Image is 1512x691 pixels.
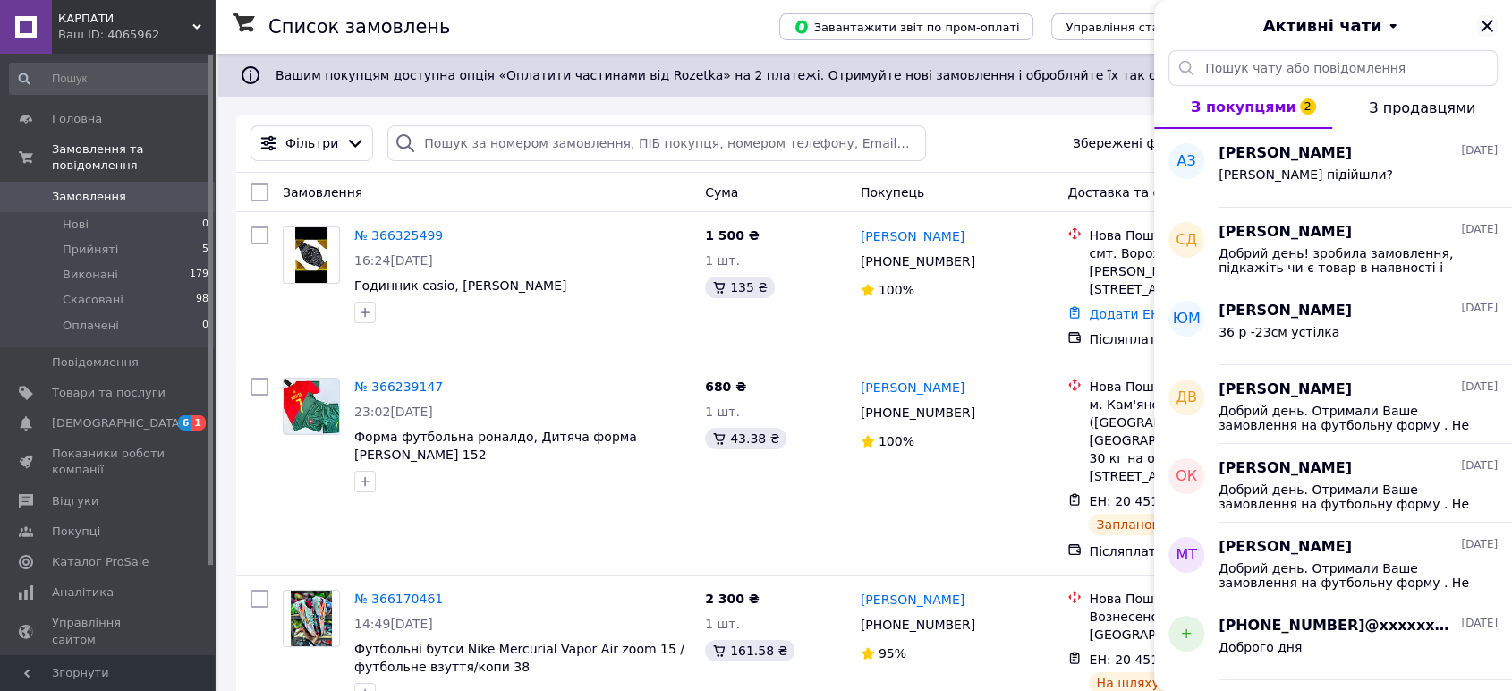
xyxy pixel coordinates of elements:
span: СД [1176,230,1197,251]
span: 1 шт. [705,405,740,419]
div: 135 ₴ [705,277,775,298]
div: смт. Ворохта, №1: вул. [PERSON_NAME][STREET_ADDRESS] [1089,244,1302,298]
button: З продавцями [1332,86,1512,129]
span: 100% [879,434,914,448]
a: № 366325499 [354,228,443,243]
div: Післяплата [1089,330,1302,348]
a: Фото товару [283,590,340,647]
span: [DATE] [1461,301,1498,316]
span: Збережені фільтри: [1073,134,1203,152]
button: Завантажити звіт по пром-оплаті [779,13,1033,40]
span: МТ [1176,545,1197,566]
span: 1 шт. [705,253,740,268]
a: [PERSON_NAME] [861,379,964,397]
span: АЗ [1176,151,1195,172]
a: [PERSON_NAME] [861,591,964,609]
span: [DEMOGRAPHIC_DATA] [52,415,184,431]
div: [PHONE_NUMBER] [857,612,979,637]
span: 680 ₴ [705,380,746,394]
button: +[PHONE_NUMBER]@xxxxxx$.com[DATE]Доброго дня [1154,601,1512,680]
a: Футбольні бутси Nike Mercurial Vapor Air zoom 15 /футбольне взуття/копи 38 [354,642,684,674]
a: № 366170461 [354,592,443,606]
span: [DATE] [1461,616,1498,631]
span: 2 300 ₴ [705,592,760,606]
span: Добрий день! зробила замовлення, підкажіть чи є товар в наявності і коли буде відправка [1219,246,1473,275]
span: 0 [202,217,208,233]
div: Вознесенськ, №1: вул. [GEOGRAPHIC_DATA], 273Д [1089,608,1302,644]
a: № 366239147 [354,380,443,394]
a: Фото товару [283,378,340,435]
span: Управління сайтом [52,615,166,647]
span: Повідомлення [52,354,139,371]
a: Фото товару [283,226,340,284]
input: Пошук чату або повідомлення [1168,50,1498,86]
span: [PERSON_NAME] [1219,143,1352,164]
span: [PERSON_NAME] підійшли? [1219,167,1393,182]
div: Заплановано [1089,514,1190,535]
span: Покупець [861,185,924,200]
span: [PERSON_NAME] [1219,301,1352,321]
img: Фото товару [291,591,333,646]
span: 14:49[DATE] [354,617,433,631]
button: Управління статусами [1051,13,1217,40]
h1: Список замовлень [268,16,450,38]
span: [DATE] [1461,143,1498,158]
span: Виконані [63,267,118,283]
a: Годинник casio, [PERSON_NAME] [354,278,566,293]
div: Нова Пошта [1089,378,1302,396]
span: Активні чати [1262,14,1381,38]
div: м. Кам'янське ([GEOGRAPHIC_DATA], [GEOGRAPHIC_DATA].), №16 (до 30 кг на одне місце): вул. [STREET... [1089,396,1302,485]
span: Каталог ProSale [52,554,149,570]
button: ЮМ[PERSON_NAME][DATE]36 р -23см устілка [1154,286,1512,365]
div: 43.38 ₴ [705,428,786,449]
a: Форма футбольна роналдо, Дитяча форма [PERSON_NAME] 152 [354,430,637,462]
span: 95% [879,646,906,661]
div: Нова Пошта [1089,590,1302,608]
span: З покупцями [1191,98,1296,115]
span: Товари та послуги [52,385,166,401]
div: [PHONE_NUMBER] [857,249,979,274]
span: З продавцями [1369,99,1475,116]
span: 1 шт. [705,617,740,631]
button: АЗ[PERSON_NAME][DATE][PERSON_NAME] підійшли? [1154,129,1512,208]
span: Добрий день. Отримали Ваше замовлення на футбольну форму . Не можемо до Вас дозвонитись, щоб підт... [1219,482,1473,511]
span: Доставка та оплата [1067,185,1199,200]
span: Головна [52,111,102,127]
span: 1 500 ₴ [705,228,760,243]
a: [PERSON_NAME] [861,227,964,245]
div: [PHONE_NUMBER] [857,400,979,425]
span: Добрий день. Отримали Ваше замовлення на футбольну форму . Не можемо до Вас дозвонитись, щоб підт... [1219,561,1473,590]
button: ОК[PERSON_NAME][DATE]Добрий день. Отримали Ваше замовлення на футбольну форму . Не можемо до Вас ... [1154,444,1512,523]
button: МТ[PERSON_NAME][DATE]Добрий день. Отримали Ваше замовлення на футбольну форму . Не можемо до Вас ... [1154,523,1512,601]
span: Cума [705,185,738,200]
span: [PERSON_NAME] [1219,380,1352,400]
span: 98 [196,292,208,308]
div: Нова Пошта [1089,226,1302,244]
span: Прийняті [63,242,118,258]
span: [PHONE_NUMBER]@xxxxxx$.com [1219,616,1457,636]
span: Скасовані [63,292,123,308]
span: [PERSON_NAME] [1219,537,1352,558]
input: Пошук за номером замовлення, ПІБ покупця, номером телефону, Email, номером накладної [387,125,926,161]
span: 16:24[DATE] [354,253,433,268]
span: Доброго дня [1219,640,1302,654]
span: 1 [191,415,206,431]
img: Фото товару [295,227,327,283]
input: Пошук [9,63,210,95]
span: [DATE] [1461,222,1498,237]
span: Аналітика [52,584,114,601]
span: [DATE] [1461,537,1498,552]
span: 2 [1300,98,1316,115]
span: ЕН: 20 4512 6920 3285 [1089,494,1238,508]
span: [PERSON_NAME] [1219,222,1352,243]
span: [DATE] [1461,380,1498,395]
span: Фільтри [285,134,338,152]
button: З покупцями2 [1154,86,1332,129]
div: Ваш ID: 4065962 [58,27,215,43]
span: Добрий день. Отримали Ваше замовлення на футбольну форму . Не можемо до Вас дозвонитись, щоб підт... [1219,404,1473,432]
button: Закрити [1476,15,1498,37]
span: Показники роботи компанії [52,446,166,478]
span: 0 [202,318,208,334]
